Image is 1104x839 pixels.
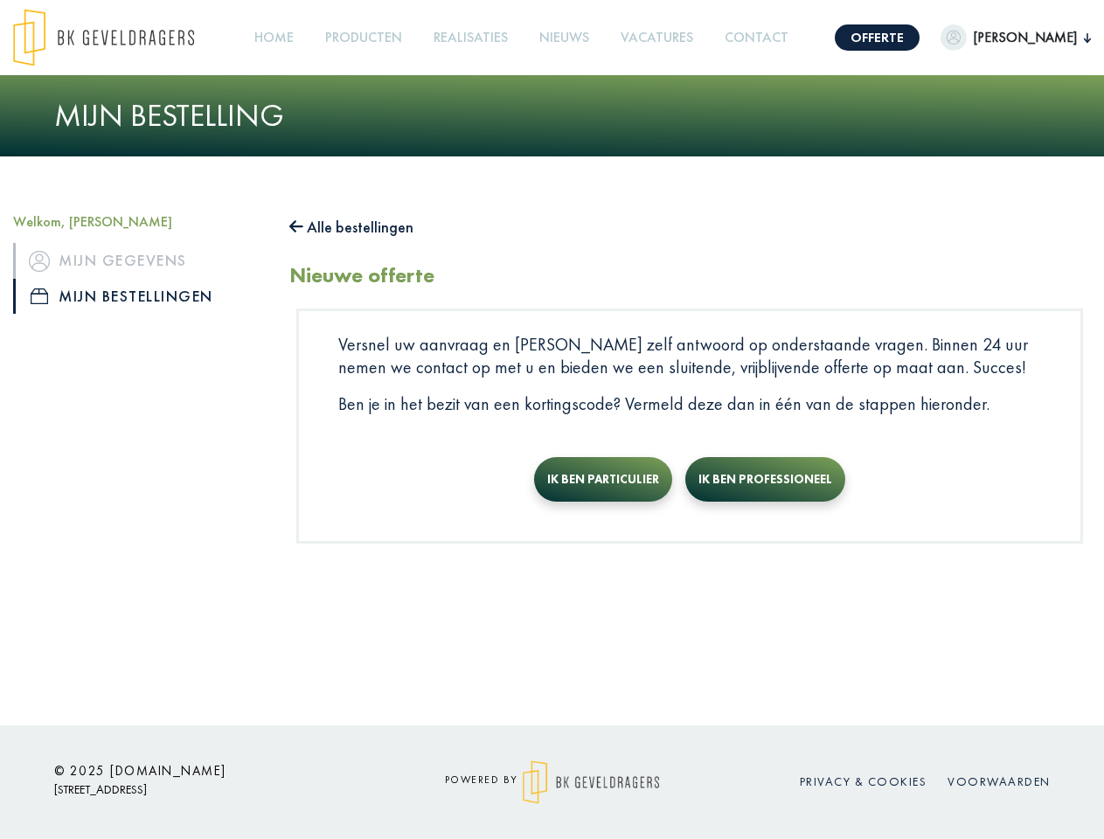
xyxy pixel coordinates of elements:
[318,18,409,58] a: Producten
[289,263,434,288] h2: Nieuwe offerte
[835,24,920,51] a: Offerte
[427,18,515,58] a: Realisaties
[31,288,48,304] img: icon
[29,251,50,272] img: icon
[532,18,596,58] a: Nieuws
[800,773,927,789] a: Privacy & cookies
[13,243,263,278] a: iconMijn gegevens
[338,392,1041,415] p: Ben je in het bezit van een kortingscode? Vermeld deze dan in één van de stappen hieronder.
[718,18,795,58] a: Contact
[13,279,263,314] a: iconMijn bestellingen
[338,333,1041,378] p: Versnel uw aanvraag en [PERSON_NAME] zelf antwoord op onderstaande vragen. Binnen 24 uur nemen we...
[967,27,1084,48] span: [PERSON_NAME]
[941,24,1091,51] button: [PERSON_NAME]
[395,760,710,804] div: powered by
[247,18,301,58] a: Home
[948,773,1051,789] a: Voorwaarden
[54,779,369,801] p: [STREET_ADDRESS]
[54,763,369,779] h6: © 2025 [DOMAIN_NAME]
[54,97,1051,135] h1: Mijn bestelling
[289,213,413,241] button: Alle bestellingen
[941,24,967,51] img: dummypic.png
[685,457,845,502] button: Ik ben professioneel
[13,9,194,66] img: logo
[534,457,672,502] button: Ik ben particulier
[523,760,660,804] img: logo
[614,18,700,58] a: Vacatures
[13,213,263,230] h5: Welkom, [PERSON_NAME]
